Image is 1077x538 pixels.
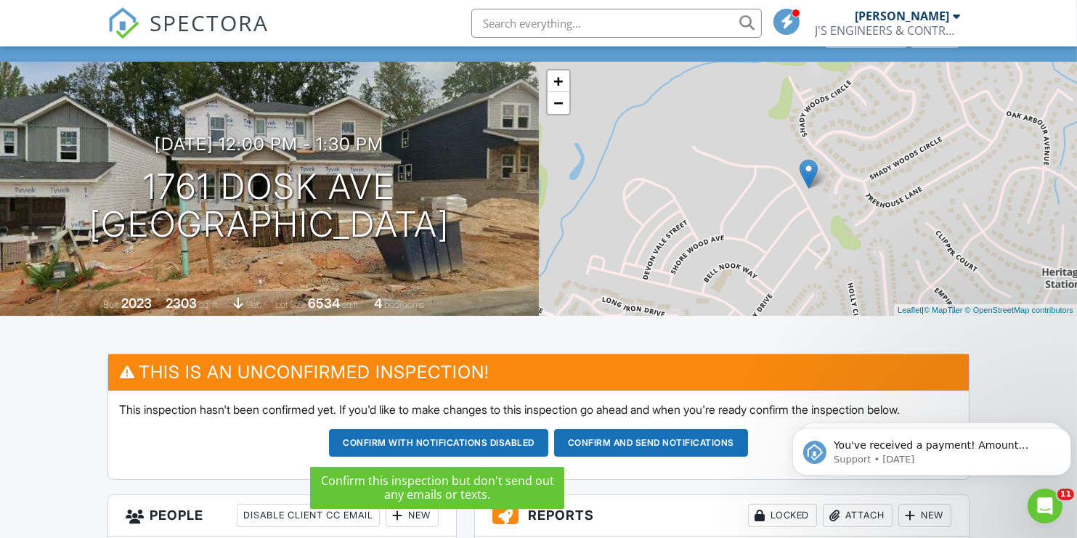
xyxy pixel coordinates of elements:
h3: Reports [475,495,969,537]
div: Locked [748,504,817,527]
span: sq. ft. [199,299,219,310]
div: Client View [826,28,906,47]
a: © OpenStreetMap contributors [965,306,1073,314]
span: SPECTORA [150,7,269,38]
span: Lot Size [275,299,306,310]
span: bedrooms [384,299,424,310]
span: 11 [1057,489,1074,500]
div: Disable Client CC Email [237,504,380,527]
div: Attach [823,504,893,527]
div: More [911,28,959,47]
p: This inspection hasn't been confirmed yet. If you'd like to make changes to this inspection go ah... [119,402,957,417]
div: New [386,504,439,527]
a: Zoom out [548,92,569,114]
button: Confirm with notifications disabled [329,429,548,457]
iframe: Intercom live chat [1028,489,1062,523]
div: J'S ENGINEERS & CONTRACTORS [815,23,960,38]
div: [PERSON_NAME] [855,9,949,23]
input: Search everything... [471,9,762,38]
img: The Best Home Inspection Software - Spectora [107,7,139,39]
h3: This is an Unconfirmed Inspection! [108,354,968,390]
h1: 1761 Dosk Ave [GEOGRAPHIC_DATA] [89,168,450,245]
div: | [894,304,1077,317]
a: Leaflet [898,306,922,314]
button: Confirm and send notifications [554,429,748,457]
a: Zoom in [548,70,569,92]
div: 2023 [121,296,152,311]
div: 4 [374,296,382,311]
span: sq.ft. [342,299,360,310]
div: 2303 [166,296,197,311]
iframe: Intercom notifications message [787,397,1077,499]
span: Built [103,299,119,310]
a: SPECTORA [107,20,269,50]
h3: People [108,495,455,537]
div: 6534 [308,296,340,311]
h3: [DATE] 12:00 pm - 1:30 pm [155,134,383,154]
a: © MapTiler [924,306,963,314]
div: New [898,504,951,527]
span: slab [245,299,261,310]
